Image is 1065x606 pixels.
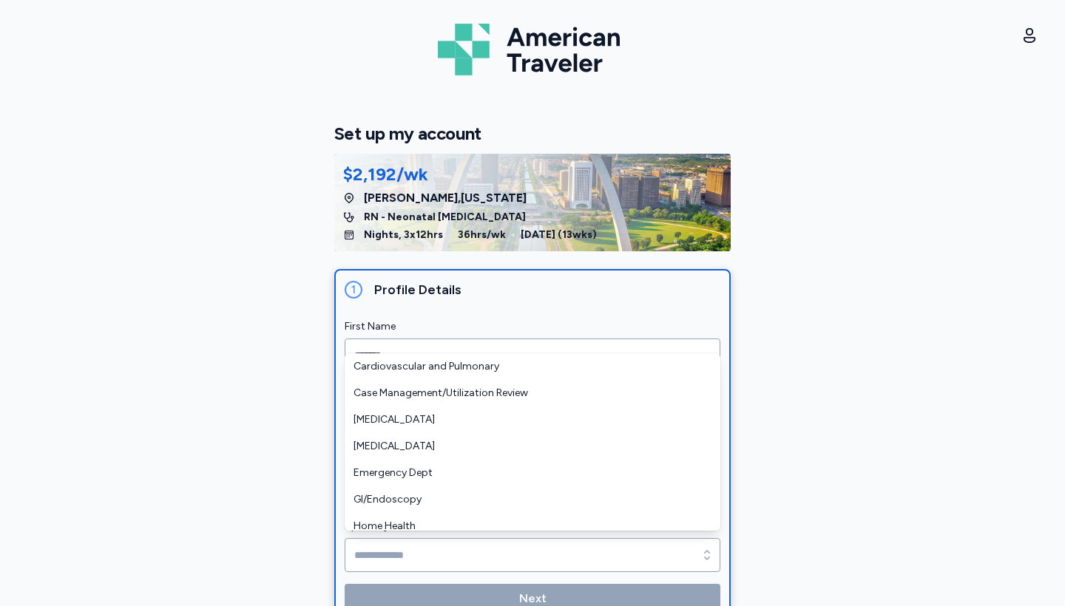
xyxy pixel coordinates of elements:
[354,519,694,534] span: Home Health
[354,412,694,427] span: [MEDICAL_DATA]
[354,492,694,507] span: GI/Endoscopy
[354,466,694,480] span: Emergency Dept
[354,386,694,401] span: Case Management/Utilization Review
[354,359,694,374] span: Cardiovascular and Pulmonary
[354,439,694,454] span: [MEDICAL_DATA]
